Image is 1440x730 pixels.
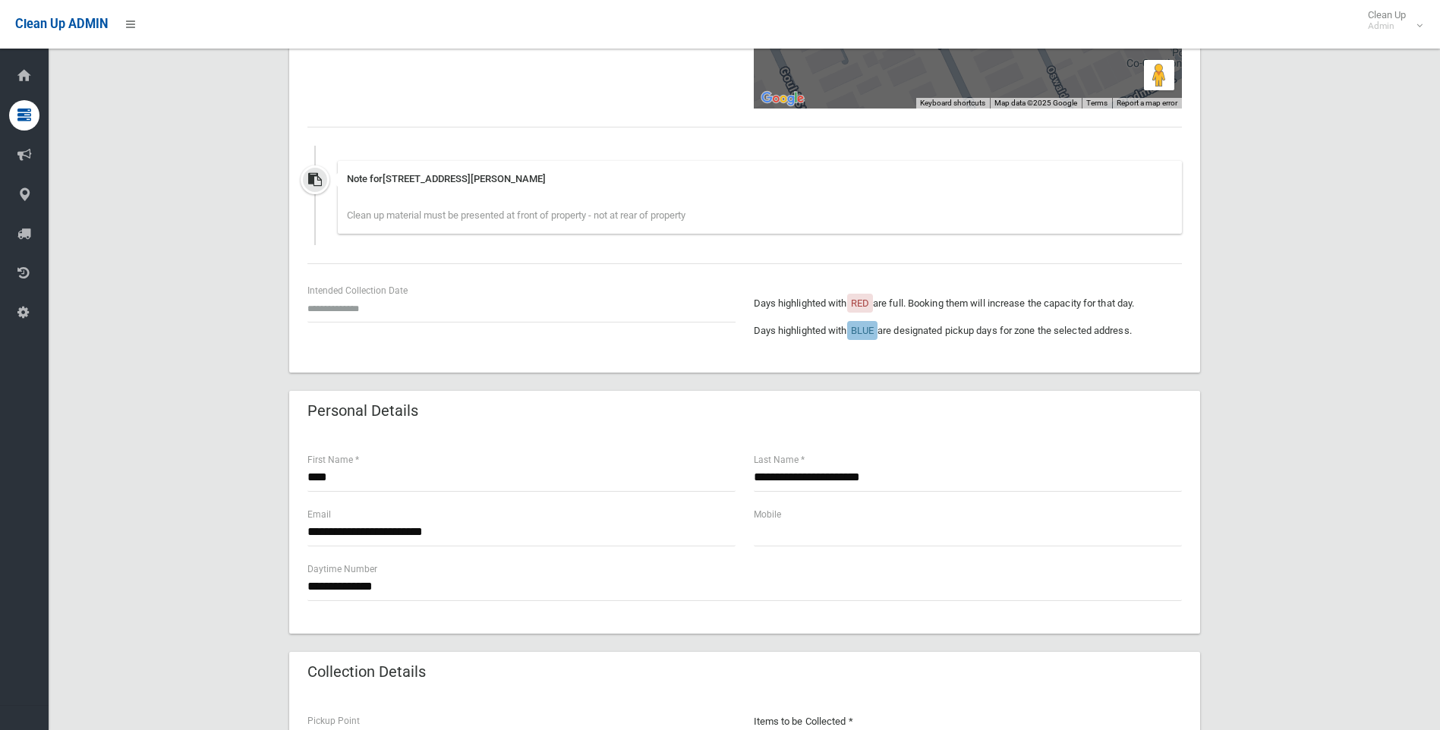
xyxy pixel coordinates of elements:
p: Days highlighted with are full. Booking them will increase the capacity for that day. [754,294,1182,313]
button: Keyboard shortcuts [920,98,985,109]
button: Drag Pegman onto the map to open Street View [1144,60,1174,90]
span: Clean Up ADMIN [15,17,108,31]
span: Clean up material must be presented at front of property - not at rear of property [347,209,685,221]
header: Collection Details [289,657,444,687]
span: RED [851,297,869,309]
small: Admin [1368,20,1406,32]
span: Clean Up [1360,9,1421,32]
a: Terms [1086,99,1108,107]
span: Map data ©2025 Google [994,99,1077,107]
span: BLUE [851,325,874,336]
header: Personal Details [289,396,436,426]
a: Report a map error [1117,99,1177,107]
span: [STREET_ADDRESS][PERSON_NAME] [383,173,546,184]
a: Open this area in Google Maps (opens a new window) [758,89,808,109]
img: Google [758,89,808,109]
p: Days highlighted with are designated pickup days for zone the selected address. [754,322,1182,340]
div: Note for [347,170,1173,188]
